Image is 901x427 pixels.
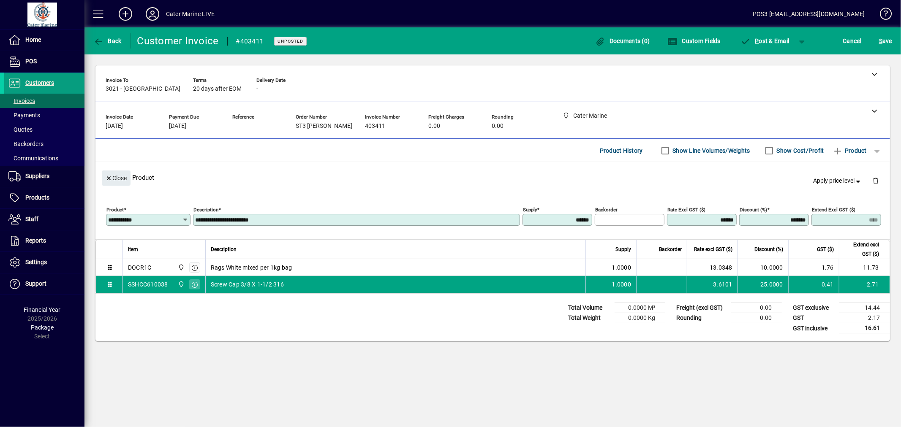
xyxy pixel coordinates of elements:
[672,313,731,323] td: Rounding
[4,151,84,165] a: Communications
[128,263,152,272] div: DOCR1C
[365,123,385,130] span: 403411
[810,173,866,189] button: Apply price level
[193,207,218,213] mat-label: Description
[8,126,33,133] span: Quotes
[738,276,788,293] td: 25.0000
[753,7,865,21] div: POS3 [EMAIL_ADDRESS][DOMAIN_NAME]
[112,6,139,22] button: Add
[814,176,863,185] span: Apply price level
[843,34,862,48] span: Cancel
[789,303,839,313] td: GST exclusive
[841,33,864,49] button: Cancel
[176,280,185,289] span: Cater Marine
[839,276,890,293] td: 2.71
[866,177,886,184] app-page-header-button: Delete
[211,263,292,272] span: Rags White mixed per 1kg bag
[738,259,788,276] td: 10.0000
[612,280,632,289] span: 1.0000
[671,146,750,155] label: Show Line Volumes/Weights
[839,313,890,323] td: 2.17
[692,280,732,289] div: 3.6101
[839,303,890,313] td: 14.44
[93,38,122,44] span: Back
[828,143,871,158] button: Product
[596,143,646,158] button: Product History
[278,38,303,44] span: Unposted
[874,2,890,29] a: Knowledge Base
[25,173,49,179] span: Suppliers
[105,171,127,185] span: Close
[25,194,49,201] span: Products
[4,51,84,72] a: POS
[84,33,131,49] app-page-header-button: Back
[667,207,705,213] mat-label: Rate excl GST ($)
[176,263,185,272] span: Cater Marine
[4,108,84,122] a: Payments
[523,207,537,213] mat-label: Supply
[4,230,84,251] a: Reports
[25,259,47,265] span: Settings
[595,38,650,44] span: Documents (0)
[879,34,892,48] span: ave
[4,166,84,187] a: Suppliers
[755,38,759,44] span: P
[211,280,284,289] span: Screw Cap 3/8 X 1-1/2 316
[492,123,504,130] span: 0.00
[731,313,782,323] td: 0.00
[877,33,894,49] button: Save
[736,33,794,49] button: Post & Email
[25,280,46,287] span: Support
[8,97,35,104] span: Invoices
[91,33,124,49] button: Back
[879,38,882,44] span: S
[4,187,84,208] a: Products
[812,207,855,213] mat-label: Extend excl GST ($)
[8,155,58,162] span: Communications
[236,35,264,48] div: #403411
[428,123,440,130] span: 0.00
[100,174,133,181] app-page-header-button: Close
[25,216,38,222] span: Staff
[740,38,789,44] span: ost & Email
[256,86,258,92] span: -
[866,170,886,191] button: Delete
[4,122,84,137] a: Quotes
[25,36,41,43] span: Home
[839,323,890,334] td: 16.61
[106,207,124,213] mat-label: Product
[25,237,46,244] span: Reports
[4,94,84,108] a: Invoices
[4,273,84,295] a: Support
[4,137,84,151] a: Backorders
[25,58,37,65] span: POS
[740,207,767,213] mat-label: Discount (%)
[102,170,131,186] button: Close
[95,162,890,193] div: Product
[672,303,731,313] td: Freight (excl GST)
[24,306,61,313] span: Financial Year
[694,245,732,254] span: Rate excl GST ($)
[4,30,84,51] a: Home
[692,263,732,272] div: 13.0348
[4,209,84,230] a: Staff
[659,245,682,254] span: Backorder
[612,263,632,272] span: 1.0000
[232,123,234,130] span: -
[106,123,123,130] span: [DATE]
[128,245,138,254] span: Item
[139,6,166,22] button: Profile
[731,303,782,313] td: 0.00
[754,245,783,254] span: Discount (%)
[193,86,242,92] span: 20 days after EOM
[615,303,665,313] td: 0.0000 M³
[615,313,665,323] td: 0.0000 Kg
[8,141,44,147] span: Backorders
[128,280,168,289] div: SSHCC610038
[595,207,618,213] mat-label: Backorder
[4,252,84,273] a: Settings
[833,144,867,157] span: Product
[166,7,215,21] div: Cater Marine LIVE
[789,313,839,323] td: GST
[844,240,879,259] span: Extend excl GST ($)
